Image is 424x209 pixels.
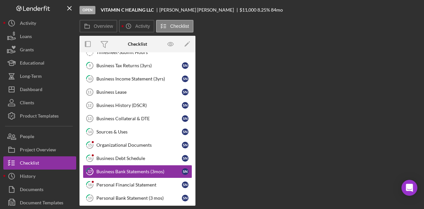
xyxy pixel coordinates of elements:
button: Checklist [156,20,193,32]
button: Dashboard [3,83,76,96]
a: 11Business LeaseSN [83,85,192,99]
a: 14Sources & UsesSN [83,125,192,138]
span: $11,000 [239,7,256,13]
button: Project Overview [3,143,76,156]
div: S N [182,89,188,95]
div: Checklist [20,156,39,171]
a: 16Business Debt ScheduleSN [83,152,192,165]
div: History [20,170,35,184]
div: Dashboard [20,83,42,98]
div: S N [182,102,188,109]
a: 19Personal Bank Statement (3 mos)SN [83,191,192,205]
div: S N [182,142,188,148]
label: Overview [94,24,113,29]
label: Activity [135,24,150,29]
tspan: 17 [88,169,92,174]
tspan: 14 [88,130,92,134]
tspan: 11 [87,90,91,94]
div: Open Intercom Messenger [401,180,417,196]
div: S N [182,168,188,175]
a: 15Organizational DocumentsSN [83,138,192,152]
button: History [3,170,76,183]
div: People [20,130,34,145]
div: Personal Financial Statement [96,182,182,187]
a: 9Business Tax Returns (3yrs)SN [83,59,192,72]
a: 18Personal Financial StatementSN [83,178,192,191]
tspan: 19 [88,196,92,200]
div: S N [182,129,188,135]
a: 10Business Income Statement (3yrs)SN [83,72,192,85]
div: Business Tax Returns (3yrs) [96,63,182,68]
button: Activity [119,20,154,32]
button: Loans [3,30,76,43]
button: Grants [3,43,76,56]
tspan: 9 [89,63,91,68]
tspan: 15 [88,143,92,147]
div: Business Income Statement (3yrs) [96,76,182,81]
button: Documents [3,183,76,196]
div: Business Bank Statements (3mos) [96,169,182,174]
div: S N [182,155,188,162]
button: Activity [3,17,76,30]
a: 17Business Bank Statements (3mos)SN [83,165,192,178]
div: Business History (DSCR) [96,103,182,108]
div: S N [182,62,188,69]
button: Clients [3,96,76,109]
tspan: 12 [87,103,91,107]
label: Checklist [170,24,189,29]
tspan: 13 [87,117,91,121]
b: VITAMIN C HEALING LLC [101,7,154,13]
a: Timesheet-Submit Hours [83,46,192,59]
div: Business Collateral & DTE [96,116,182,121]
div: Business Lease [96,89,182,95]
div: Educational [20,56,44,71]
div: Documents [20,183,43,198]
div: [PERSON_NAME] [PERSON_NAME] [159,7,239,13]
a: 12Business History (DSCR)SN [83,99,192,112]
div: Project Overview [20,143,56,158]
button: Long-Term [3,70,76,83]
div: Timesheet-Submit Hours [96,50,192,55]
button: Checklist [3,156,76,170]
div: Clients [20,96,34,111]
div: Personal Bank Statement (3 mos) [96,195,182,201]
div: Checklist [128,41,147,47]
div: Open [79,6,95,14]
div: Grants [20,43,34,58]
div: Loans [20,30,32,45]
button: People [3,130,76,143]
button: Product Templates [3,109,76,123]
div: 8.25 % [257,7,270,13]
div: Business Debt Schedule [96,156,182,161]
div: S N [182,115,188,122]
tspan: 10 [88,77,92,81]
div: Long-Term [20,70,42,84]
tspan: 18 [88,183,92,187]
div: Product Templates [20,109,59,124]
div: Sources & Uses [96,129,182,134]
div: S N [182,195,188,201]
div: S N [182,76,188,82]
a: 13Business Collateral & DTESN [83,112,192,125]
div: S N [182,182,188,188]
button: Overview [79,20,117,32]
tspan: 16 [88,156,92,160]
div: Organizational Documents [96,142,182,148]
button: Educational [3,56,76,70]
div: Activity [20,17,36,31]
div: 84 mo [271,7,283,13]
